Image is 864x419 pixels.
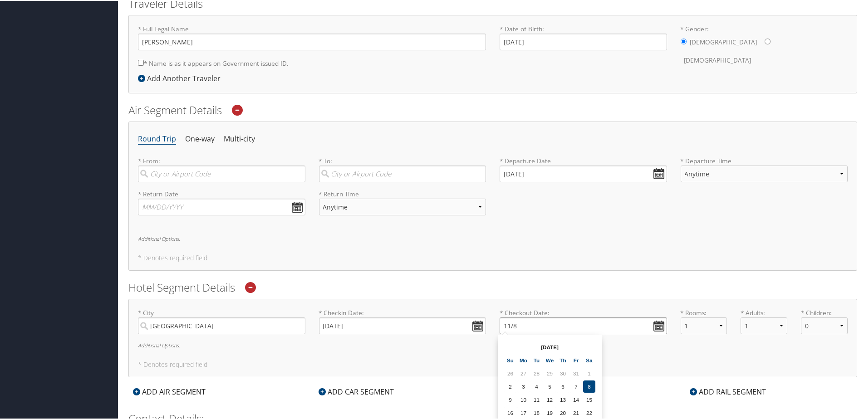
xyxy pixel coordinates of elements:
[138,235,848,240] h6: Additional Options:
[557,366,569,379] td: 30
[583,406,595,418] td: 22
[544,366,556,379] td: 29
[681,165,848,181] select: * Departure Time
[138,198,305,214] input: MM/DD/YYYY
[681,307,727,317] label: * Rooms:
[544,393,556,405] td: 12
[681,156,848,189] label: * Departure Time
[138,165,305,181] input: City or Airport Code
[138,72,225,83] div: Add Another Traveler
[138,130,176,146] li: Round Trip
[517,353,530,365] th: Mo
[583,353,595,365] th: Sa
[504,353,516,365] th: Su
[557,353,569,365] th: Th
[681,38,687,44] input: * Gender:[DEMOGRAPHIC_DATA][DEMOGRAPHIC_DATA]
[128,102,857,117] h2: Air Segment Details
[504,406,516,418] td: 16
[690,33,757,50] label: [DEMOGRAPHIC_DATA]
[517,406,530,418] td: 17
[504,380,516,392] td: 2
[570,406,582,418] td: 21
[557,406,569,418] td: 20
[530,406,543,418] td: 18
[138,24,486,49] label: * Full Legal Name
[544,380,556,392] td: 5
[500,33,667,49] input: * Date of Birth:
[500,165,667,181] input: MM/DD/YYYY
[570,380,582,392] td: 7
[544,353,556,365] th: We
[138,189,305,198] label: * Return Date
[583,393,595,405] td: 15
[685,385,771,396] div: ADD RAIL SEGMENT
[138,33,486,49] input: * Full Legal Name
[224,130,255,146] li: Multi-city
[544,406,556,418] td: 19
[517,380,530,392] td: 3
[684,51,751,68] label: [DEMOGRAPHIC_DATA]
[138,54,289,71] label: * Name is as it appears on Government issued ID.
[741,307,787,317] label: * Adults:
[128,385,210,396] div: ADD AIR SEGMENT
[500,24,667,49] label: * Date of Birth:
[517,366,530,379] td: 27
[500,156,667,165] label: * Departure Date
[557,393,569,405] td: 13
[319,189,486,198] label: * Return Time
[138,156,305,181] label: * From:
[530,353,543,365] th: Tu
[138,254,848,260] h5: * Denotes required field
[138,59,144,65] input: * Name is as it appears on Government issued ID.
[138,342,848,347] h6: Additional Options:
[128,279,857,294] h2: Hotel Segment Details
[185,130,215,146] li: One-way
[765,38,771,44] input: * Gender:[DEMOGRAPHIC_DATA][DEMOGRAPHIC_DATA]
[504,393,516,405] td: 9
[530,366,543,379] td: 28
[583,380,595,392] td: 8
[504,366,516,379] td: 26
[583,366,595,379] td: 1
[319,307,486,333] label: * Checkin Date:
[801,307,848,317] label: * Children:
[570,366,582,379] td: 31
[319,156,486,181] label: * To:
[681,24,848,68] label: * Gender:
[557,380,569,392] td: 6
[314,385,398,396] div: ADD CAR SEGMENT
[319,317,486,333] input: * Checkin Date:
[319,165,486,181] input: City or Airport Code
[570,393,582,405] td: 14
[530,393,543,405] td: 11
[500,307,667,333] label: * Checkout Date:
[517,340,582,352] th: [DATE]
[138,361,848,367] h5: * Denotes required field
[570,353,582,365] th: Fr
[500,317,667,333] input: * Checkout Date:
[138,307,305,333] label: * City
[517,393,530,405] td: 10
[530,380,543,392] td: 4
